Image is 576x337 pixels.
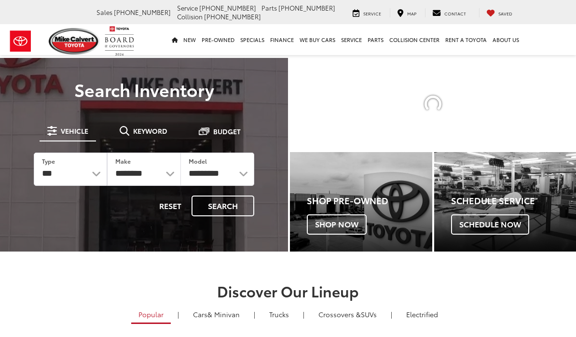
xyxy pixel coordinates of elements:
[133,127,167,134] span: Keyword
[278,3,335,12] span: [PHONE_NUMBER]
[363,10,381,16] span: Service
[267,24,297,55] a: Finance
[390,8,424,17] a: Map
[131,306,171,324] a: Popular
[301,309,307,319] li: |
[61,283,515,299] h2: Discover Our Lineup
[237,24,267,55] a: Specials
[2,26,39,57] img: Toyota
[49,28,100,55] img: Mike Calvert Toyota
[114,8,171,16] span: [PHONE_NUMBER]
[490,24,522,55] a: About Us
[177,3,198,12] span: Service
[307,214,367,235] span: Shop Now
[345,8,388,17] a: Service
[199,3,256,12] span: [PHONE_NUMBER]
[365,24,386,55] a: Parts
[186,306,247,323] a: Cars
[290,152,432,252] div: Toyota
[213,128,241,135] span: Budget
[262,306,296,323] a: Trucks
[189,157,207,165] label: Model
[386,24,442,55] a: Collision Center
[261,3,277,12] span: Parts
[318,309,361,319] span: Crossovers &
[444,10,466,16] span: Contact
[498,10,512,16] span: Saved
[251,309,258,319] li: |
[407,10,416,16] span: Map
[177,12,203,21] span: Collision
[192,196,254,216] button: Search
[115,157,131,165] label: Make
[388,309,395,319] li: |
[290,152,432,252] a: Shop Pre-Owned Shop Now
[169,24,180,55] a: Home
[307,196,432,206] h4: Shop Pre-Owned
[199,24,237,55] a: Pre-Owned
[204,12,261,21] span: [PHONE_NUMBER]
[442,24,490,55] a: Rent a Toyota
[399,306,445,323] a: Electrified
[207,309,240,319] span: & Minivan
[338,24,365,55] a: Service
[425,8,473,17] a: Contact
[42,157,55,165] label: Type
[479,8,520,17] a: My Saved Vehicles
[96,8,112,16] span: Sales
[180,24,199,55] a: New
[61,127,88,134] span: Vehicle
[290,58,576,150] section: Carousel section with vehicle pictures - may contain disclaimers.
[311,306,384,323] a: SUVs
[451,214,529,235] span: Schedule Now
[297,24,338,55] a: WE BUY CARS
[175,309,181,319] li: |
[151,196,190,216] button: Reset
[20,80,268,99] h3: Search Inventory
